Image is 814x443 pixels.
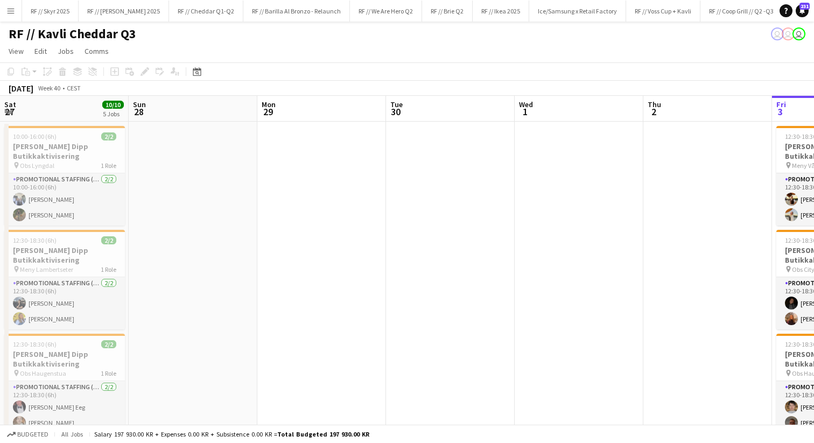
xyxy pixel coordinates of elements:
span: Comms [85,46,109,56]
h1: RF // Kavli Cheddar Q3 [9,26,136,42]
span: 30 [389,106,403,118]
button: RF // We Are Hero Q2 [350,1,422,22]
a: 231 [796,4,809,17]
span: 12:30-18:30 (6h) [13,340,57,348]
button: RF // Ikea 2025 [473,1,529,22]
span: Mon [262,100,276,109]
button: RF // Barilla Al Bronzo - Relaunch [243,1,350,22]
span: 2/2 [101,132,116,140]
span: 10/10 [102,101,124,109]
span: Sun [133,100,146,109]
app-card-role: Promotional Staffing (Promotional Staff)2/212:30-18:30 (6h)[PERSON_NAME][PERSON_NAME] [4,277,125,329]
button: RF // Brie Q2 [422,1,473,22]
div: Salary 197 930.00 KR + Expenses 0.00 KR + Subsistence 0.00 KR = [94,430,369,438]
span: 231 [799,3,810,10]
span: 2/2 [101,236,116,244]
span: Fri [776,100,786,109]
app-card-role: Promotional Staffing (Promotional Staff)2/212:30-18:30 (6h)[PERSON_NAME] Eeg[PERSON_NAME] [4,381,125,433]
a: Comms [80,44,113,58]
h3: [PERSON_NAME] Dipp Butikkaktivisering [4,349,125,369]
app-user-avatar: Alexander Skeppland Hole [792,27,805,40]
span: 27 [3,106,16,118]
div: 5 Jobs [103,110,123,118]
button: RF // Cheddar Q1-Q2 [169,1,243,22]
span: 10:00-16:00 (6h) [13,132,57,140]
app-user-avatar: Alexander Skeppland Hole [782,27,795,40]
app-job-card: 12:30-18:30 (6h)2/2[PERSON_NAME] Dipp Butikkaktivisering Meny Lambertseter1 RolePromotional Staff... [4,230,125,329]
button: Ice/Samsung x Retail Factory [529,1,626,22]
span: 1 Role [101,369,116,377]
span: Budgeted [17,431,48,438]
button: RF // Coop Grill // Q2 -Q3 [700,1,783,22]
a: Edit [30,44,51,58]
div: CEST [67,84,81,92]
span: View [9,46,24,56]
button: RF // Voss Cup + Kavli [626,1,700,22]
h3: [PERSON_NAME] Dipp Butikkaktivisering [4,245,125,265]
span: Week 40 [36,84,62,92]
button: RF // [PERSON_NAME] 2025 [79,1,169,22]
h3: [PERSON_NAME] Dipp Butikkaktivisering [4,142,125,161]
div: [DATE] [9,83,33,94]
app-job-card: 10:00-16:00 (6h)2/2[PERSON_NAME] Dipp Butikkaktivisering Obs Lyngdal1 RolePromotional Staffing (P... [4,126,125,226]
span: 2 [646,106,661,118]
span: Edit [34,46,47,56]
span: Meny Lambertseter [20,265,73,273]
span: 3 [775,106,786,118]
button: RF // Skyr 2025 [22,1,79,22]
span: 1 [517,106,533,118]
span: 1 Role [101,265,116,273]
span: Obs Haugenstua [20,369,66,377]
span: 2/2 [101,340,116,348]
a: View [4,44,28,58]
span: Sat [4,100,16,109]
span: Jobs [58,46,74,56]
app-job-card: 12:30-18:30 (6h)2/2[PERSON_NAME] Dipp Butikkaktivisering Obs Haugenstua1 RolePromotional Staffing... [4,334,125,433]
span: Wed [519,100,533,109]
span: Obs Lyngdal [20,161,54,170]
span: All jobs [59,430,85,438]
app-user-avatar: Alexander Skeppland Hole [771,27,784,40]
app-card-role: Promotional Staffing (Promotional Staff)2/210:00-16:00 (6h)[PERSON_NAME][PERSON_NAME] [4,173,125,226]
button: Budgeted [5,428,50,440]
span: 12:30-18:30 (6h) [13,236,57,244]
span: Thu [648,100,661,109]
a: Jobs [53,44,78,58]
span: 29 [260,106,276,118]
span: Total Budgeted 197 930.00 KR [277,430,369,438]
span: Tue [390,100,403,109]
span: 28 [131,106,146,118]
span: 1 Role [101,161,116,170]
